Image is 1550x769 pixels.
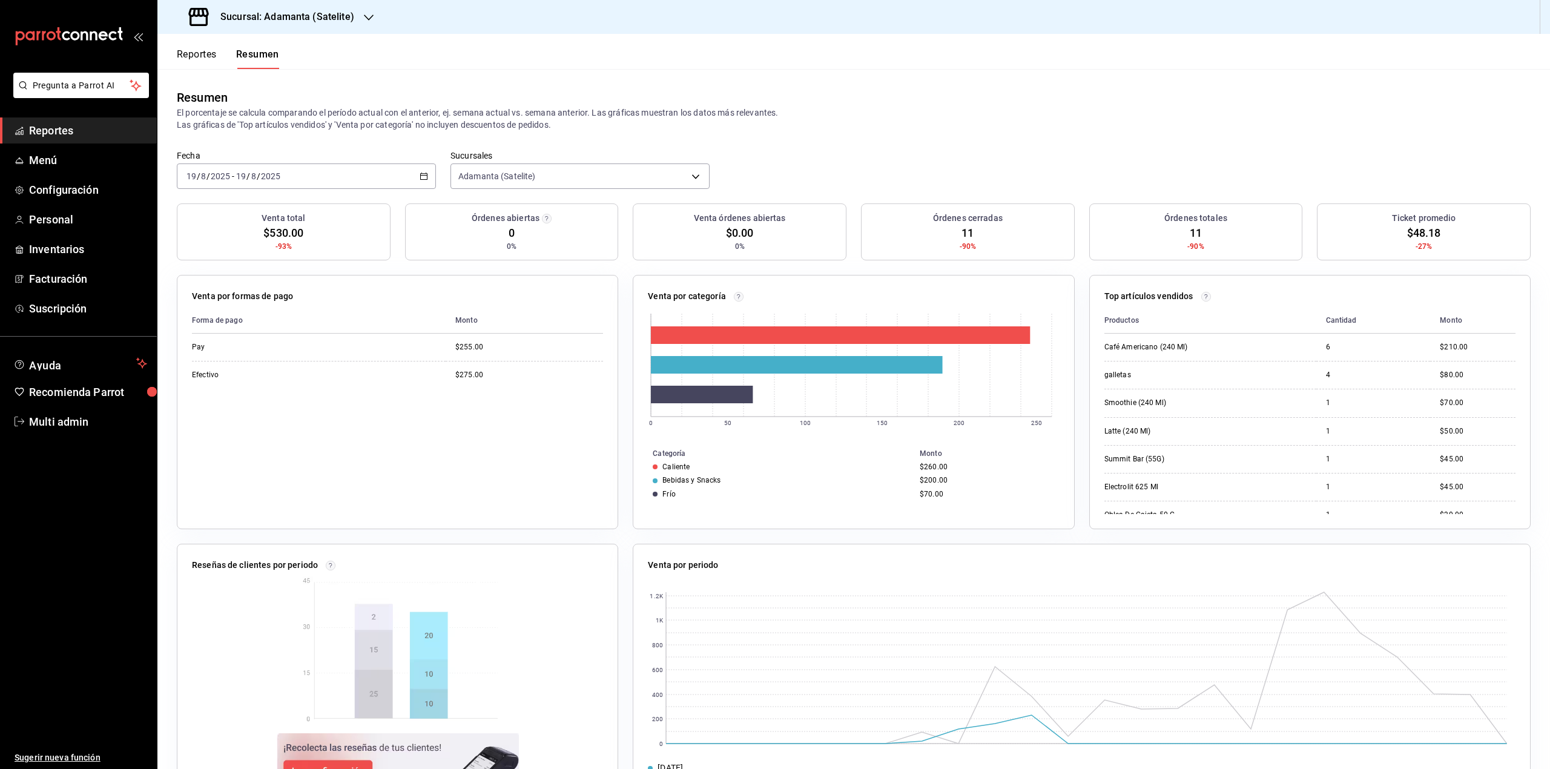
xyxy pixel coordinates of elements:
span: Inventarios [29,241,147,257]
div: $70.00 [920,490,1055,498]
label: Fecha [177,151,436,160]
th: Categoría [633,447,915,460]
span: / [257,171,260,181]
h3: Ticket promedio [1392,212,1456,225]
span: Pregunta a Parrot AI [33,79,130,92]
p: Top artículos vendidos [1104,290,1193,303]
th: Productos [1104,308,1316,334]
span: $48.18 [1407,225,1441,241]
th: Monto [446,308,603,334]
div: Frío [662,490,676,498]
th: Cantidad [1316,308,1431,334]
text: 150 [877,420,888,426]
div: navigation tabs [177,48,279,69]
div: Oblea De Cajeta 50 G [1104,510,1225,520]
span: 11 [1190,225,1202,241]
span: Suscripción [29,300,147,317]
h3: Sucursal: Adamanta (Satelite) [211,10,354,24]
div: 1 [1326,510,1421,520]
div: Smoothie (240 Ml) [1104,398,1225,408]
h3: Venta total [262,212,305,225]
h3: Órdenes abiertas [472,212,539,225]
span: 0% [507,241,516,252]
text: 800 [652,642,663,649]
div: 6 [1326,342,1421,352]
p: Venta por categoría [648,290,726,303]
span: -90% [960,241,977,252]
p: Reseñas de clientes por periodo [192,559,318,572]
div: Latte (240 Ml) [1104,426,1225,437]
div: 1 [1326,454,1421,464]
text: 100 [800,420,811,426]
div: $45.00 [1440,482,1515,492]
text: 400 [652,691,663,698]
div: 4 [1326,370,1421,380]
div: $260.00 [920,463,1055,471]
button: open_drawer_menu [133,31,143,41]
div: galletas [1104,370,1225,380]
h3: Venta órdenes abiertas [694,212,786,225]
div: Efectivo [192,370,313,380]
span: Personal [29,211,147,228]
span: Sugerir nueva función [15,751,147,764]
span: / [197,171,200,181]
span: Multi admin [29,414,147,430]
input: -- [251,171,257,181]
button: Resumen [236,48,279,69]
span: Menú [29,152,147,168]
span: -27% [1416,241,1433,252]
a: Pregunta a Parrot AI [8,88,149,101]
div: Caliente [662,463,690,471]
text: 1K [656,617,664,624]
p: El porcentaje se calcula comparando el período actual con el anterior, ej. semana actual vs. sema... [177,107,1531,131]
text: 0 [659,741,663,747]
p: Venta por periodo [648,559,718,572]
span: 0 [509,225,515,241]
div: 1 [1326,426,1421,437]
div: $275.00 [455,370,603,380]
div: $255.00 [455,342,603,352]
div: 1 [1326,398,1421,408]
span: $530.00 [263,225,303,241]
p: Venta por formas de pago [192,290,293,303]
span: Configuración [29,182,147,198]
span: 0% [735,241,745,252]
div: Café Americano (240 Ml) [1104,342,1225,352]
text: 1.2K [650,593,664,599]
text: 600 [652,667,663,673]
input: -- [186,171,197,181]
span: Adamanta (Satelite) [458,170,536,182]
span: -90% [1187,241,1204,252]
span: / [246,171,250,181]
div: 1 [1326,482,1421,492]
input: -- [200,171,206,181]
th: Monto [1430,308,1515,334]
div: Electrolit 625 Ml [1104,482,1225,492]
input: ---- [260,171,281,181]
div: Bebidas y Snacks [662,476,721,484]
div: Resumen [177,88,228,107]
span: -93% [275,241,292,252]
th: Forma de pago [192,308,446,334]
div: $45.00 [1440,454,1515,464]
h3: Órdenes totales [1164,212,1227,225]
span: Recomienda Parrot [29,384,147,400]
span: $0.00 [726,225,754,241]
text: 200 [652,716,663,722]
h3: Órdenes cerradas [933,212,1003,225]
span: / [206,171,210,181]
text: 50 [724,420,731,426]
span: Ayuda [29,356,131,371]
text: 250 [1031,420,1042,426]
text: 0 [649,420,653,426]
button: Pregunta a Parrot AI [13,73,149,98]
th: Monto [915,447,1074,460]
div: Summit Bar (55G) [1104,454,1225,464]
button: Reportes [177,48,217,69]
div: $210.00 [1440,342,1515,352]
div: $50.00 [1440,426,1515,437]
span: Facturación [29,271,147,287]
div: $20.00 [1440,510,1515,520]
div: $70.00 [1440,398,1515,408]
div: $200.00 [920,476,1055,484]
